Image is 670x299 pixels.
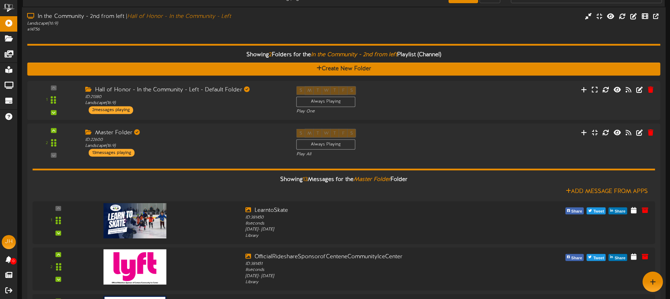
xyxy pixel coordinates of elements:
[609,207,627,214] button: Share
[89,106,133,114] div: 2 messages playing
[587,254,606,261] button: Tweet
[245,227,494,233] div: [DATE] - [DATE]
[27,26,285,32] div: # 14756
[27,172,660,187] div: Showing Messages for the Folder
[269,52,272,58] span: 2
[296,151,444,157] div: Play All
[296,97,356,107] div: Always Playing
[245,215,494,227] div: ID: 381450 8 seconds
[609,254,627,261] button: Share
[245,273,494,279] div: [DATE] - [DATE]
[565,254,584,261] button: Share
[85,137,286,149] div: ID: 22600 Landscape ( 16:9 )
[27,63,660,76] button: Create New Folder
[2,235,16,249] div: JH
[303,176,308,183] span: 13
[104,203,166,238] img: 2dcdc5b7-9f4b-4d0c-98dd-622c01f643a4.png
[85,94,286,106] div: ID: 21380 Landscape ( 16:9 )
[570,254,584,262] span: Share
[592,254,605,262] span: Tweet
[245,253,494,261] div: OfficialRideshareSponsorofCenteneCommunityIceCenter
[127,13,231,19] i: Hall of Honor - In the Community - Left
[27,12,285,20] div: In the Community - 2nd from left |
[245,207,494,215] div: LearntoSkate
[296,139,356,149] div: Always Playing
[22,47,665,63] div: Showing Folders for the Playlist (Channel)
[296,109,444,115] div: Play One
[85,86,286,94] div: Hall of Honor - In the Community - Left - Default Folder
[592,208,605,215] span: Tweet
[89,149,134,157] div: 13 messages playing
[587,207,606,214] button: Tweet
[613,254,627,262] span: Share
[353,176,390,183] i: Master Folder
[311,52,397,58] i: In the Community - 2nd from left
[85,129,286,137] div: Master Folder
[245,233,494,239] div: Library
[245,261,494,273] div: ID: 381451 8 seconds
[565,207,584,214] button: Share
[104,249,166,285] img: 85ee28e3-f1f4-4d88-8e6e-60cd72978b50.png
[570,208,584,215] span: Share
[10,258,17,265] span: 0
[245,279,494,285] div: Library
[27,20,285,26] div: Landscape ( 16:9 )
[613,208,627,215] span: Share
[564,187,650,196] button: Add Message From Apps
